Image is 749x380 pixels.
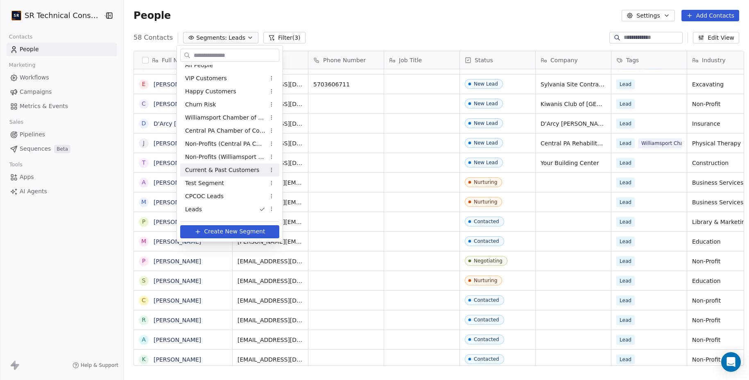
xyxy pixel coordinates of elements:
div: Suggestions [180,59,279,281]
button: Create New Segment [180,225,279,238]
span: CPCOC Leads [185,192,224,201]
span: Churn Risk [185,100,216,109]
span: Williamsport Chamber of Commerce [185,113,265,122]
span: Central PA Chamber of Commerce [185,127,265,135]
span: Non-Profits (Central PA Chamber) [185,140,265,148]
span: Happy Customers [185,87,236,96]
span: Non-Profits [185,218,217,227]
span: VIP Customers [185,74,227,83]
span: Create New Segment [204,227,265,236]
span: Leads [185,205,202,214]
span: Test Segment [185,179,224,188]
span: Current & Past Customers [185,166,259,174]
span: All People [185,61,213,70]
span: Non-Profits (Williamsport Chamber) [185,153,265,161]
